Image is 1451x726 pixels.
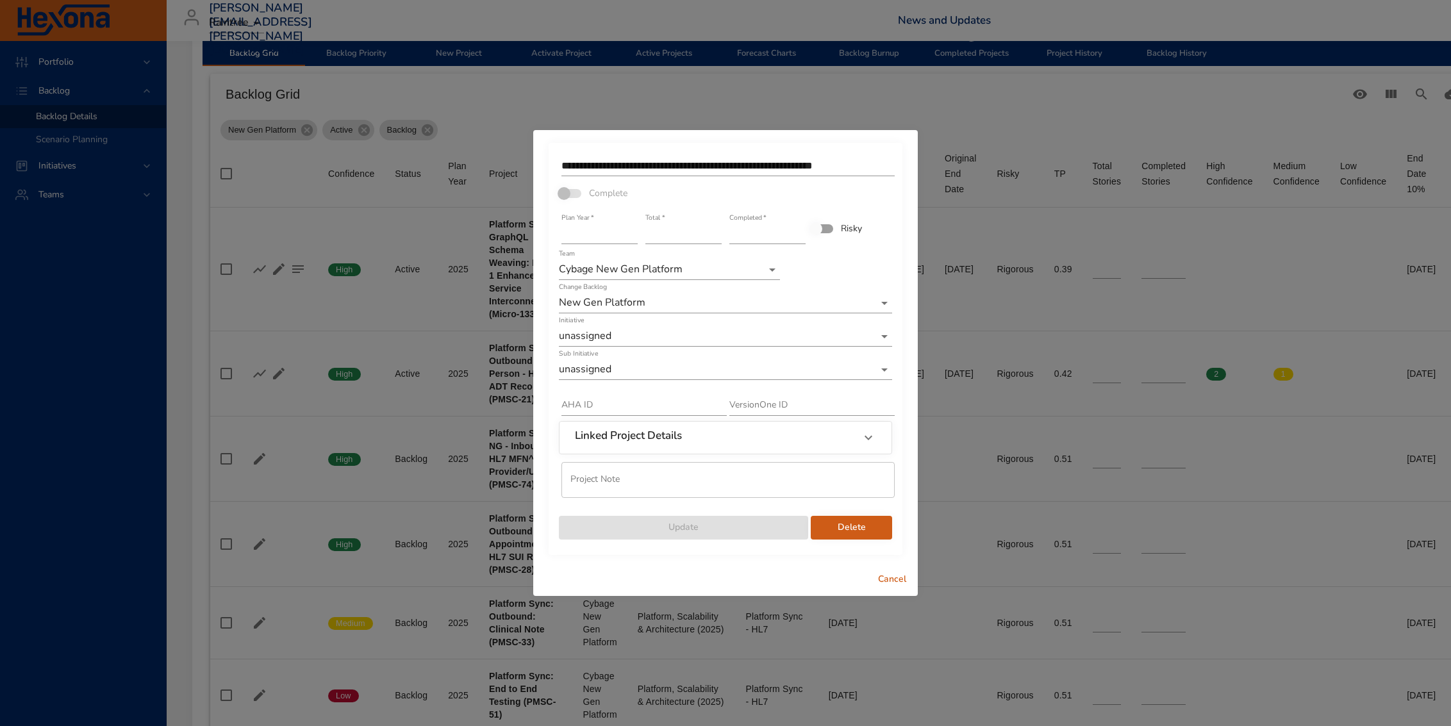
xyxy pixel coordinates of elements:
[559,283,607,290] label: Change Backlog
[729,214,767,221] label: Completed
[589,186,627,200] span: Complete
[559,260,780,280] div: Cybage New Gen Platform
[559,359,892,380] div: unassigned
[877,572,908,588] span: Cancel
[559,326,892,347] div: unassigned
[575,429,682,442] h6: Linked Project Details
[841,222,862,235] span: Risky
[559,293,892,313] div: New Gen Platform
[559,317,584,324] label: Initiative
[559,350,598,357] label: Sub Initiative
[561,214,593,221] label: Plan Year
[560,422,891,454] div: Linked Project Details
[821,520,882,536] span: Delete
[872,568,913,591] button: Cancel
[811,516,892,540] button: Delete
[559,250,575,257] label: Team
[645,214,665,221] label: Total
